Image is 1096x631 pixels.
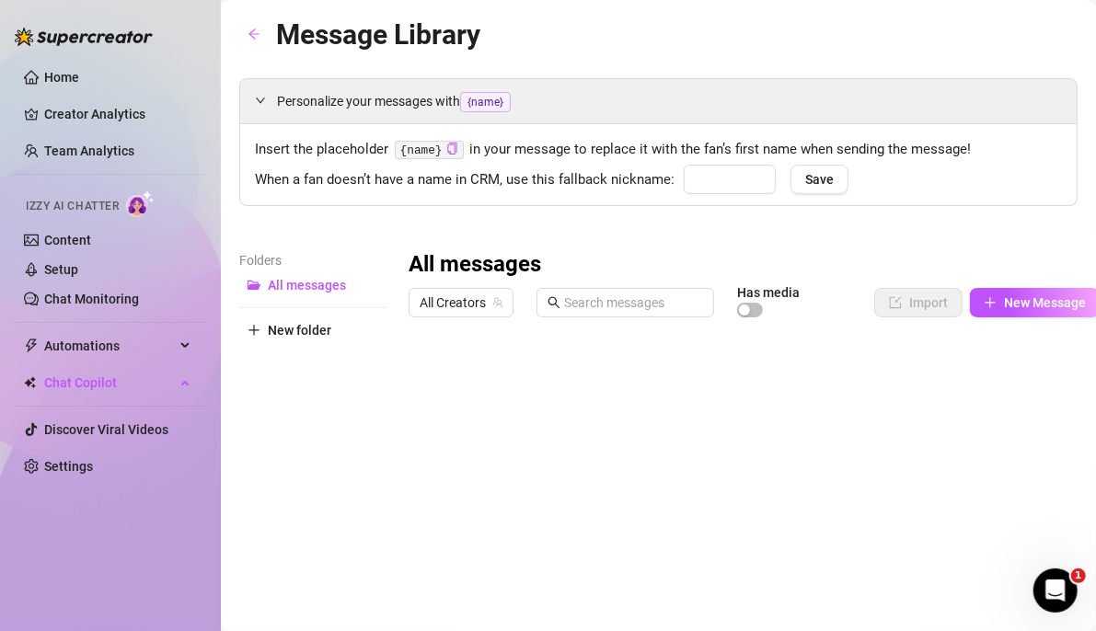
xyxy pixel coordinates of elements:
span: plus [248,324,260,337]
img: AI Chatter [126,190,155,217]
a: Chat Monitoring [44,292,139,306]
button: Save [790,165,848,194]
a: Content [44,233,91,247]
span: thunderbolt [24,338,39,353]
span: 1 [1071,568,1086,583]
button: Click to Copy [446,143,458,156]
button: All messages [239,270,386,300]
span: Save [805,172,834,187]
button: Import [874,288,963,317]
code: {name} [395,141,464,160]
span: Izzy AI Chatter [26,198,119,215]
span: All Creators [420,289,502,316]
h3: All messages [409,250,541,280]
span: Insert the placeholder in your message to replace it with the fan’s first name when sending the m... [255,139,1062,161]
span: search [548,296,560,309]
article: Folders [239,250,386,270]
a: Creator Analytics [44,99,191,129]
span: copy [446,143,458,155]
span: expanded [255,95,266,106]
iframe: Intercom live chat [1033,568,1078,613]
span: New folder [268,323,331,338]
span: Automations [44,331,175,361]
span: Chat Copilot [44,368,175,397]
button: New folder [239,315,386,345]
span: All messages [268,278,346,293]
span: folder-open [248,279,260,292]
span: arrow-left [248,28,260,40]
span: New Message [1004,295,1086,310]
a: Team Analytics [44,143,134,158]
span: Personalize your messages with [277,91,1062,112]
img: Chat Copilot [24,376,36,389]
article: Has media [737,287,800,298]
div: Personalize your messages with{name} [240,79,1077,123]
span: team [492,297,503,308]
a: Settings [44,459,93,474]
span: When a fan doesn’t have a name in CRM, use this fallback nickname: [255,169,675,191]
a: Setup [44,262,78,277]
a: Home [44,70,79,85]
article: Message Library [276,13,480,56]
span: plus [984,296,997,309]
span: {name} [460,92,511,112]
img: logo-BBDzfeDw.svg [15,28,153,46]
input: Search messages [564,293,703,313]
a: Discover Viral Videos [44,422,168,437]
